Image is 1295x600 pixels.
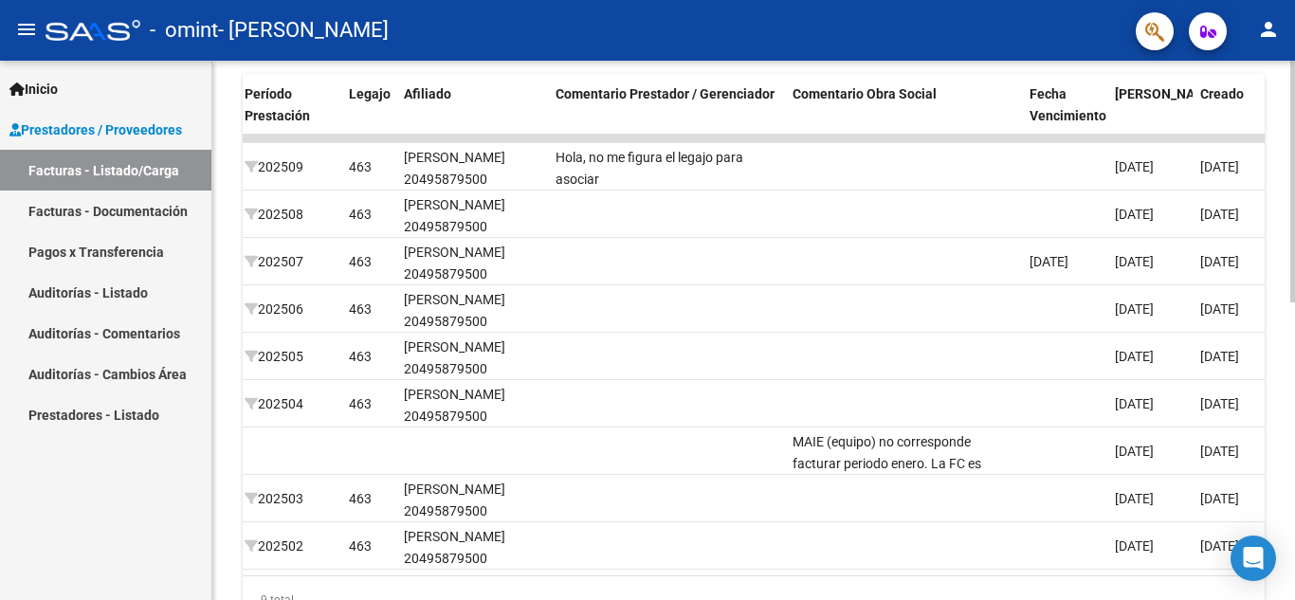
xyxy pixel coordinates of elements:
div: 463 [349,204,372,226]
span: [DATE] [1030,254,1068,269]
datatable-header-cell: Período Prestación [237,74,341,157]
span: Afiliado [404,86,451,101]
span: [DATE] [1200,349,1239,364]
span: Comentario Prestador / Gerenciador [556,86,775,101]
span: [DATE] [1115,254,1154,269]
div: [PERSON_NAME] 20495879500 [404,289,540,333]
span: [DATE] [1200,491,1239,506]
span: Legajo [349,86,391,101]
span: [DATE] [1115,538,1154,554]
span: 202505 [245,349,303,364]
datatable-header-cell: Comentario Obra Social [785,74,1022,157]
span: 202504 [245,396,303,411]
span: Hola, no me figura el legajo para asociar [556,150,743,187]
span: 202506 [245,301,303,317]
span: - [PERSON_NAME] [218,9,389,51]
mat-icon: menu [15,18,38,41]
span: Prestadores / Proveedores [9,119,182,140]
span: Comentario Obra Social [793,86,937,101]
span: [DATE] [1200,444,1239,459]
div: 463 [349,299,372,320]
datatable-header-cell: Creado [1193,74,1278,157]
span: [DATE] [1115,207,1154,222]
span: 202509 [245,159,303,174]
div: 463 [349,536,372,557]
div: [PERSON_NAME] 20495879500 [404,147,540,191]
span: [DATE] [1200,254,1239,269]
div: [PERSON_NAME] 20495879500 [404,384,540,427]
span: [DATE] [1115,491,1154,506]
span: [DATE] [1115,444,1154,459]
div: [PERSON_NAME] 20495879500 [404,526,540,570]
span: [DATE] [1200,538,1239,554]
div: [PERSON_NAME] 20495879500 [404,479,540,522]
datatable-header-cell: Fecha Confimado [1107,74,1193,157]
div: Open Intercom Messenger [1231,536,1276,581]
span: 202502 [245,538,303,554]
span: [DATE] [1200,159,1239,174]
div: 463 [349,346,372,368]
span: [DATE] [1115,159,1154,174]
span: Inicio [9,79,58,100]
div: 463 [349,156,372,178]
span: [DATE] [1115,301,1154,317]
div: 463 [349,488,372,510]
datatable-header-cell: Fecha Vencimiento [1022,74,1107,157]
span: [DATE] [1115,349,1154,364]
span: [PERSON_NAME] [1115,86,1217,101]
span: Fecha Vencimiento [1030,86,1106,123]
mat-icon: person [1257,18,1280,41]
div: 463 [349,393,372,415]
div: [PERSON_NAME] 20495879500 [404,336,540,380]
datatable-header-cell: Legajo [341,74,396,157]
span: 202507 [245,254,303,269]
span: Período Prestación [245,86,310,123]
div: [PERSON_NAME] 20495879500 [404,242,540,285]
datatable-header-cell: Comentario Prestador / Gerenciador [548,74,785,157]
span: [DATE] [1115,396,1154,411]
div: 463 [349,251,372,273]
span: [DATE] [1200,301,1239,317]
div: [PERSON_NAME] 20495879500 [404,194,540,238]
datatable-header-cell: Afiliado [396,74,548,157]
span: Creado [1200,86,1244,101]
span: MAIE (equipo) no corresponde facturar periodo enero. La FC es improcedente. [793,434,981,493]
span: 202503 [245,491,303,506]
span: [DATE] [1200,207,1239,222]
span: 202508 [245,207,303,222]
span: [DATE] [1200,396,1239,411]
span: - omint [150,9,218,51]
